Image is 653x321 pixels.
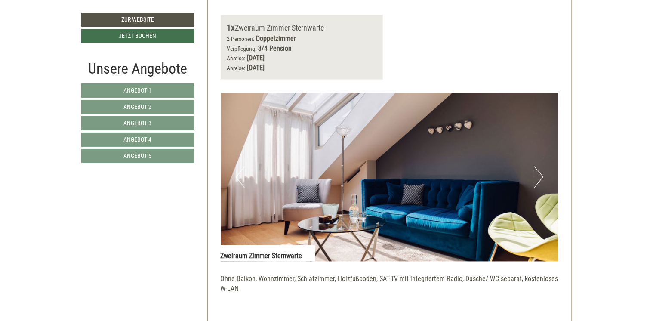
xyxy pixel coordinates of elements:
[124,120,152,127] span: Angebot 3
[221,275,559,304] p: Ohne Balkon, Wohnzimmer, Schlafzimmer, Holzfußboden, SAT-TV mit integriertem Radio, Dusche/ WC se...
[534,167,543,188] button: Next
[124,103,152,110] span: Angebot 2
[124,136,152,143] span: Angebot 4
[124,152,152,159] span: Angebot 5
[227,22,235,33] b: 1x
[236,167,245,188] button: Previous
[221,93,559,262] img: image
[81,13,194,27] a: Zur Website
[221,245,315,262] div: Zweiraum Zimmer Sternwarte
[259,44,292,52] b: 3/4 Pension
[81,29,194,43] a: Jetzt buchen
[247,54,265,62] b: [DATE]
[227,22,377,34] div: Zweiraum Zimmer Sternwarte
[247,64,265,72] b: [DATE]
[227,55,246,62] small: Anreise:
[227,35,255,42] small: 2 Personen:
[227,65,246,71] small: Abreise:
[124,87,152,94] span: Angebot 1
[256,34,296,43] b: Doppelzimmer
[227,45,257,52] small: Verpflegung:
[81,58,194,79] div: Unsere Angebote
